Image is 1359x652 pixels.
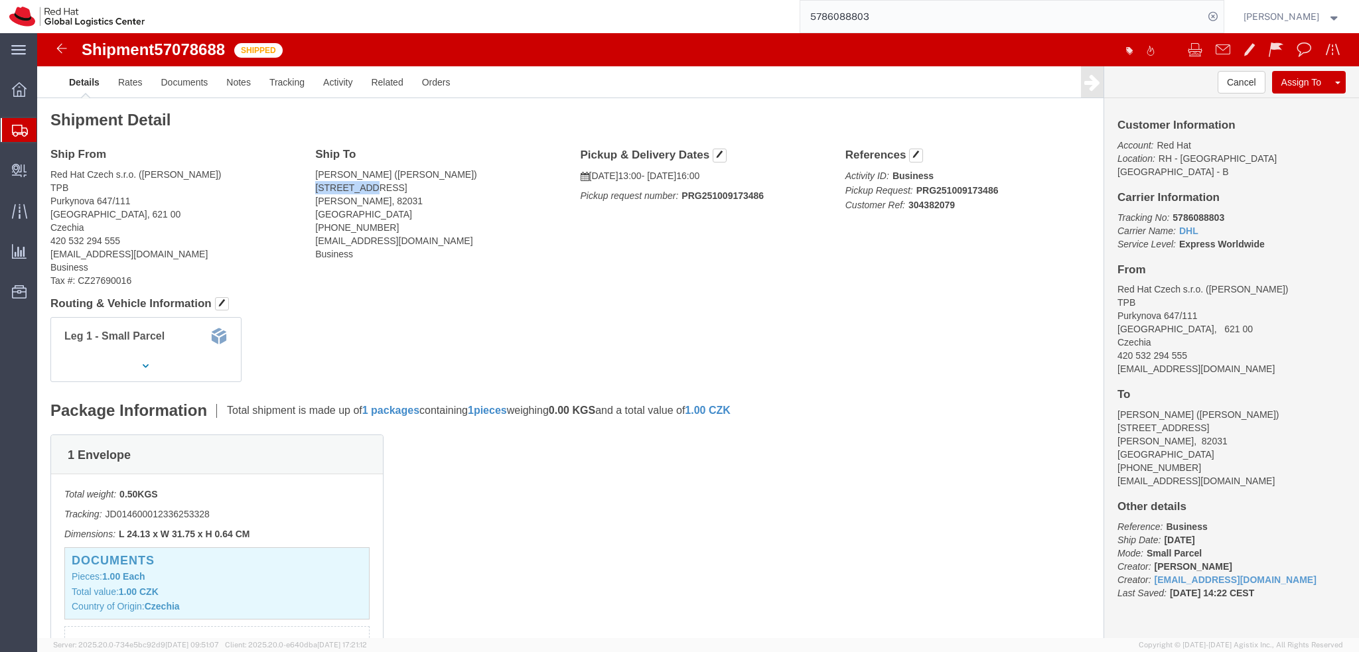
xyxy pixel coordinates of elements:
span: Copyright © [DATE]-[DATE] Agistix Inc., All Rights Reserved [1139,639,1343,651]
span: Filip Moravec [1244,9,1319,24]
span: [DATE] 09:51:07 [165,641,219,649]
button: [PERSON_NAME] [1243,9,1341,25]
iframe: FS Legacy Container [37,33,1359,638]
span: [DATE] 17:21:12 [317,641,367,649]
span: Client: 2025.20.0-e640dba [225,641,367,649]
img: logo [9,7,145,27]
input: Search for shipment number, reference number [800,1,1204,33]
span: Server: 2025.20.0-734e5bc92d9 [53,641,219,649]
